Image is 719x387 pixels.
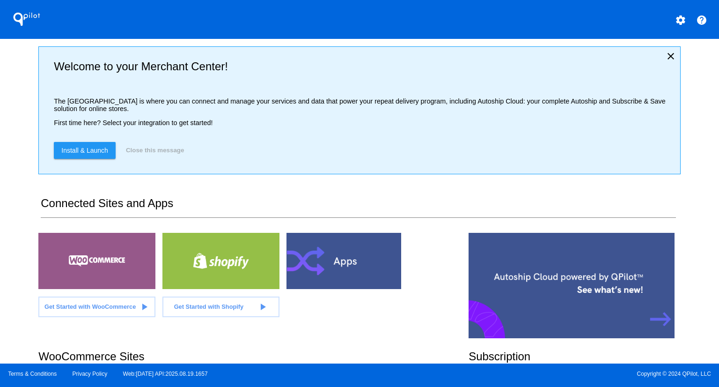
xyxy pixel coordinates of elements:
[44,303,136,310] span: Get Started with WooCommerce
[174,303,244,310] span: Get Started with Shopify
[469,350,681,363] h2: Subscription
[665,51,676,62] mat-icon: close
[38,297,155,317] a: Get Started with WooCommerce
[257,301,268,313] mat-icon: play_arrow
[123,371,208,377] a: Web:[DATE] API:2025.08.19.1657
[8,10,45,29] h1: QPilot
[367,371,711,377] span: Copyright © 2024 QPilot, LLC
[675,15,686,26] mat-icon: settings
[54,119,672,127] p: First time here? Select your integration to get started!
[123,142,187,159] button: Close this message
[696,15,707,26] mat-icon: help
[73,371,108,377] a: Privacy Policy
[41,197,675,218] h2: Connected Sites and Apps
[8,371,57,377] a: Terms & Conditions
[139,301,150,313] mat-icon: play_arrow
[162,297,279,317] a: Get Started with Shopify
[54,97,672,112] p: The [GEOGRAPHIC_DATA] is where you can connect and manage your services and data that power your ...
[61,147,108,154] span: Install & Launch
[54,60,672,73] h2: Welcome to your Merchant Center!
[54,142,116,159] a: Install & Launch
[38,350,469,363] h2: WooCommerce Sites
